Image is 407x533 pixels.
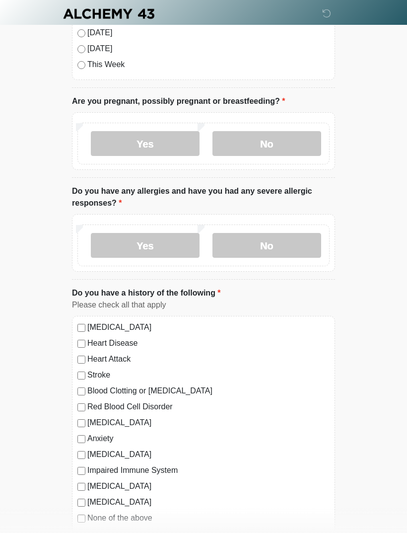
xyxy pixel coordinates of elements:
[77,29,85,37] input: [DATE]
[87,401,330,413] label: Red Blood Cell Disorder
[72,287,221,299] label: Do you have a history of the following
[87,353,330,365] label: Heart Attack
[87,59,330,71] label: This Week
[77,372,85,380] input: Stroke
[87,449,330,460] label: [MEDICAL_DATA]
[91,233,200,258] label: Yes
[77,61,85,69] input: This Week
[62,7,155,20] img: Alchemy 43 Logo
[91,131,200,156] label: Yes
[87,464,330,476] label: Impaired Immune System
[87,433,330,445] label: Anxiety
[72,185,335,209] label: Do you have any allergies and have you had any severe allergic responses?
[87,512,330,524] label: None of the above
[77,340,85,348] input: Heart Disease
[77,499,85,507] input: [MEDICAL_DATA]
[87,27,330,39] label: [DATE]
[87,480,330,492] label: [MEDICAL_DATA]
[87,369,330,381] label: Stroke
[77,451,85,459] input: [MEDICAL_DATA]
[87,43,330,55] label: [DATE]
[72,95,285,107] label: Are you pregnant, possibly pregnant or breastfeeding?
[77,356,85,364] input: Heart Attack
[212,233,321,258] label: No
[87,417,330,429] label: [MEDICAL_DATA]
[77,467,85,475] input: Impaired Immune System
[77,45,85,53] input: [DATE]
[77,515,85,523] input: None of the above
[77,403,85,411] input: Red Blood Cell Disorder
[212,131,321,156] label: No
[72,299,335,311] div: Please check all that apply
[77,435,85,443] input: Anxiety
[77,324,85,332] input: [MEDICAL_DATA]
[87,496,330,508] label: [MEDICAL_DATA]
[87,337,330,349] label: Heart Disease
[77,387,85,395] input: Blood Clotting or [MEDICAL_DATA]
[77,419,85,427] input: [MEDICAL_DATA]
[87,385,330,397] label: Blood Clotting or [MEDICAL_DATA]
[87,321,330,333] label: [MEDICAL_DATA]
[77,483,85,491] input: [MEDICAL_DATA]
